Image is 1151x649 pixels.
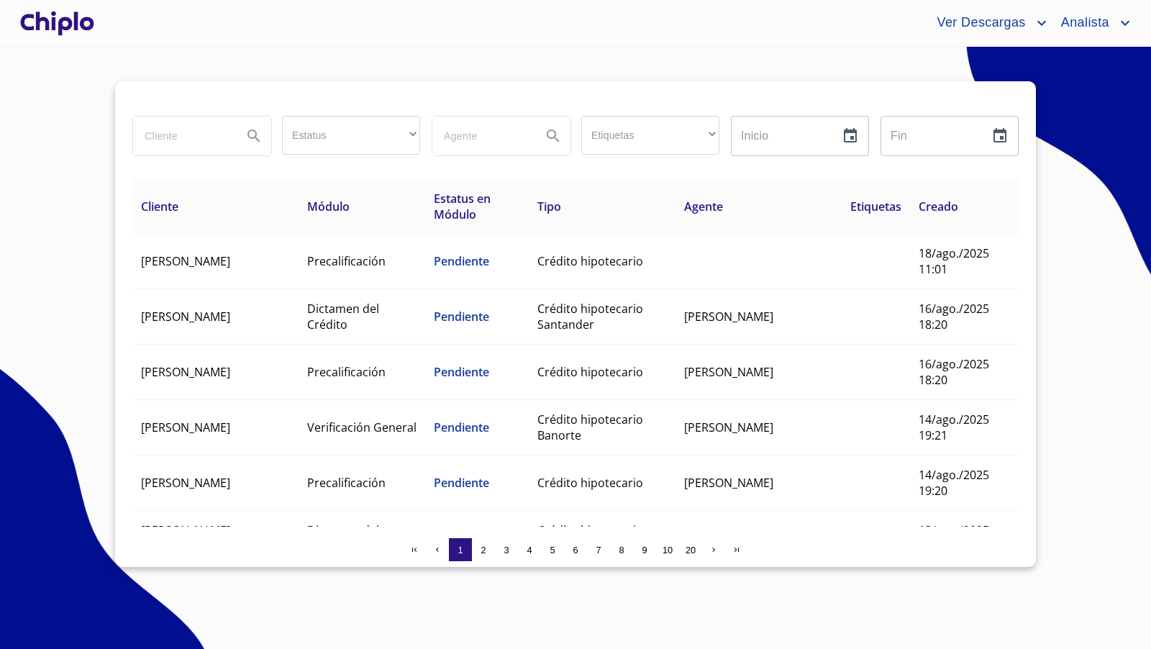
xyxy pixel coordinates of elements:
span: Crédito hipotecario [537,364,643,380]
span: Crédito hipotecario HSBC [537,522,643,554]
button: 20 [679,538,702,561]
button: Search [237,119,271,153]
div: ​ [581,116,719,155]
span: Pendiente [434,364,489,380]
span: 8 [619,545,624,555]
span: 18/ago./2025 11:01 [919,245,989,277]
button: 1 [449,538,472,561]
span: [PERSON_NAME] [141,309,230,324]
span: [PERSON_NAME] [141,364,230,380]
span: [PERSON_NAME] [684,364,773,380]
span: 7 [596,545,601,555]
span: 1 [458,545,463,555]
span: [PERSON_NAME] [684,475,773,491]
button: account of current user [926,12,1050,35]
span: Dictamen del Crédito [307,301,379,332]
span: 6 [573,545,578,555]
span: Crédito hipotecario Santander [537,301,643,332]
span: Agente [684,199,723,214]
span: 4 [527,545,532,555]
button: account of current user [1050,12,1134,35]
span: 13/ago./2025 20:37 [919,522,989,554]
button: 3 [495,538,518,561]
input: search [432,117,530,155]
span: Tipo [537,199,561,214]
span: 14/ago./2025 19:20 [919,467,989,499]
span: Pendiente [434,419,489,435]
span: Crédito hipotecario [537,475,643,491]
span: [PERSON_NAME] [141,253,230,269]
span: [PERSON_NAME] [PERSON_NAME] [141,522,230,554]
span: 10 [663,545,673,555]
span: Crédito hipotecario [537,253,643,269]
span: 16/ago./2025 18:20 [919,356,989,388]
span: Precalificación [307,253,386,269]
span: 3 [504,545,509,555]
span: Etiquetas [850,199,901,214]
span: [PERSON_NAME] [684,309,773,324]
button: 7 [587,538,610,561]
span: Precalificación [307,475,386,491]
span: Pendiente [434,309,489,324]
span: 9 [642,545,647,555]
span: Pendiente [434,253,489,269]
span: 20 [686,545,696,555]
button: 6 [564,538,587,561]
span: 5 [550,545,555,555]
div: ​ [282,116,420,155]
span: Dictamen del Crédito [307,522,379,554]
span: Ver Descargas [926,12,1032,35]
span: Creado [919,199,958,214]
span: 2 [481,545,486,555]
span: Cliente [141,199,178,214]
button: 10 [656,538,679,561]
span: [PERSON_NAME] [141,419,230,435]
span: Estatus en Módulo [434,191,491,222]
span: Pendiente [434,475,489,491]
span: Precalificación [307,364,386,380]
button: 8 [610,538,633,561]
span: Analista [1050,12,1116,35]
button: 2 [472,538,495,561]
button: 9 [633,538,656,561]
span: 14/ago./2025 19:21 [919,412,989,443]
button: 5 [541,538,564,561]
input: search [133,117,231,155]
button: Search [536,119,570,153]
span: 16/ago./2025 18:20 [919,301,989,332]
span: [PERSON_NAME] [141,475,230,491]
button: 4 [518,538,541,561]
span: Crédito hipotecario Banorte [537,412,643,443]
span: Verificación General [307,419,417,435]
span: Módulo [307,199,350,214]
span: [PERSON_NAME] [684,419,773,435]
